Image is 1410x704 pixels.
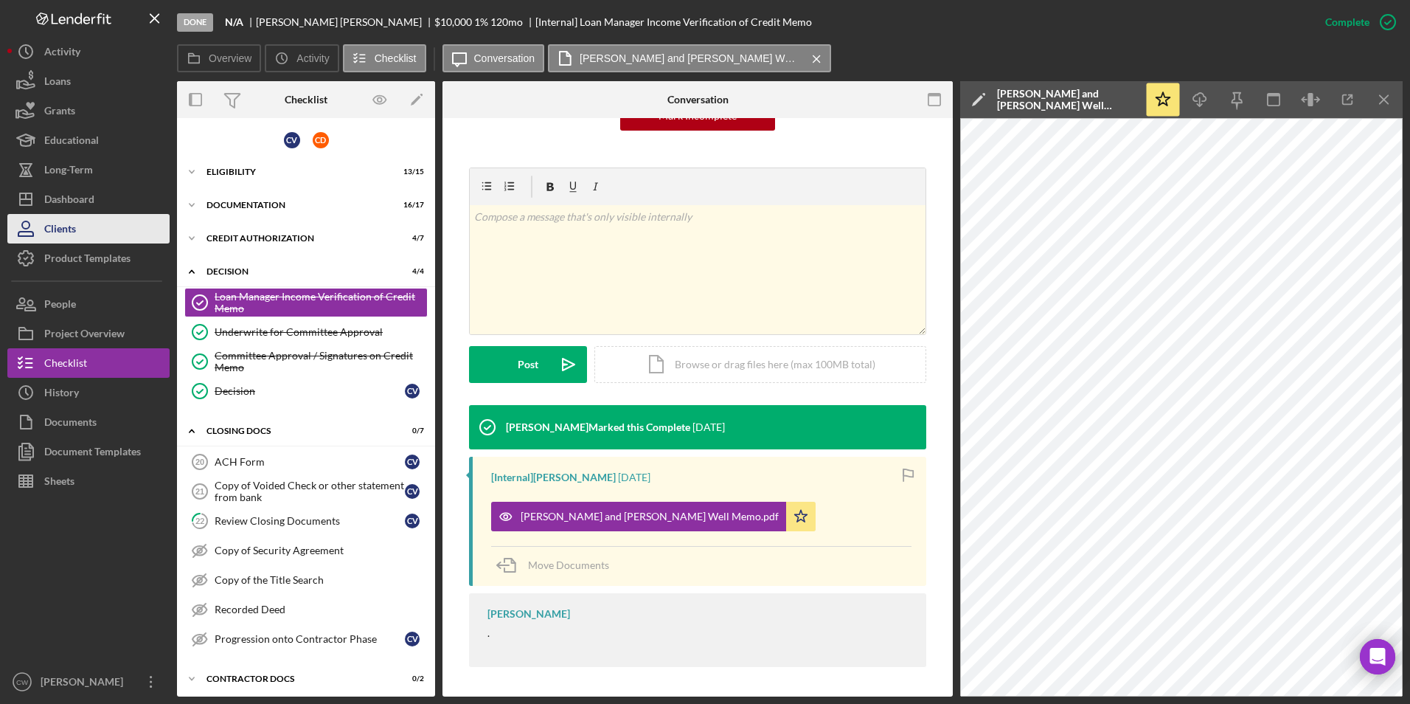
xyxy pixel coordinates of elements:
div: Sheets [44,466,74,500]
div: Underwrite for Committee Approval [215,326,427,338]
div: Clients [44,214,76,247]
div: C V [405,632,420,646]
div: [PERSON_NAME] Marked this Complete [506,421,690,433]
div: 0 / 2 [397,674,424,683]
button: Project Overview [7,319,170,348]
div: 0 / 7 [397,427,424,435]
div: C V [405,384,420,398]
button: Documents [7,407,170,437]
label: Activity [296,52,329,64]
div: [PERSON_NAME] [487,608,570,620]
a: Document Templates [7,437,170,466]
div: 4 / 7 [397,234,424,243]
div: History [44,378,79,411]
tspan: 22 [195,516,204,525]
div: [Internal] [PERSON_NAME] [491,472,616,483]
button: People [7,289,170,319]
div: People [44,289,76,322]
div: Documentation [206,201,387,210]
label: [PERSON_NAME] and [PERSON_NAME] Well Memo.pdf [580,52,801,64]
label: Conversation [474,52,535,64]
div: Educational [44,125,99,159]
div: C V [405,455,420,469]
div: Grants [44,96,75,129]
div: CREDIT AUTHORIZATION [206,234,387,243]
div: Complete [1325,7,1369,37]
button: CW[PERSON_NAME] [7,667,170,697]
div: 16 / 17 [397,201,424,210]
div: [Internal] Loan Manager Income Verification of Credit Memo [535,16,812,28]
div: Contractor Docs [206,674,387,683]
button: Long-Term [7,155,170,184]
div: 120 mo [490,16,523,28]
button: Educational [7,125,170,155]
div: Open Intercom Messenger [1360,639,1395,674]
div: ACH Form [215,456,405,468]
tspan: 21 [195,487,204,496]
a: Copy of Security Agreement [184,536,428,565]
span: Move Documents [528,559,609,571]
div: Done [177,13,213,32]
div: Review Closing Documents [215,515,405,527]
b: N/A [225,16,243,28]
button: Overview [177,44,261,72]
button: Activity [7,37,170,66]
div: Dashboard [44,184,94,218]
div: Post [518,346,538,383]
text: CW [16,678,29,686]
a: 21Copy of Voided Check or other statement from bankCV [184,477,428,506]
div: C V [405,484,420,499]
button: Move Documents [491,547,624,584]
div: Checklist [285,94,327,106]
button: [PERSON_NAME] and [PERSON_NAME] Well Memo.pdf [491,502,816,531]
time: 2025-04-09 15:57 [618,472,650,483]
a: 22Review Closing DocumentsCV [184,506,428,536]
button: Conversation [442,44,545,72]
div: $10,000 [434,16,472,28]
a: Checklist [7,348,170,378]
button: Clients [7,214,170,244]
button: Checklist [343,44,426,72]
button: Sheets [7,466,170,496]
div: Copy of Security Agreement [215,545,427,556]
button: History [7,378,170,407]
a: 20ACH FormCV [184,447,428,477]
div: 1 % [474,16,488,28]
div: Copy of the Title Search [215,574,427,586]
label: Checklist [375,52,417,64]
time: 2025-04-09 15:57 [692,421,725,433]
button: Loans [7,66,170,96]
div: Activity [44,37,80,70]
button: Product Templates [7,244,170,273]
a: Recorded Deed [184,595,428,624]
div: Loans [44,66,71,100]
button: Complete [1310,7,1403,37]
div: C V [284,132,300,148]
button: [PERSON_NAME] and [PERSON_NAME] Well Memo.pdf [548,44,831,72]
div: Checklist [44,348,87,382]
button: Activity [265,44,338,72]
div: [PERSON_NAME] [37,667,133,700]
button: Grants [7,96,170,125]
div: Progression onto Contractor Phase [215,633,405,645]
div: Eligibility [206,168,387,176]
div: Product Templates [44,244,131,277]
div: Long-Term [44,155,93,188]
div: Decision [206,267,387,276]
a: Progression onto Contractor PhaseCV [184,624,428,654]
a: Loan Manager Income Verification of Credit Memo [184,288,428,317]
div: Recorded Deed [215,604,427,615]
div: CLOSING DOCS [206,427,387,435]
button: Dashboard [7,184,170,214]
div: Document Templates [44,437,141,470]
